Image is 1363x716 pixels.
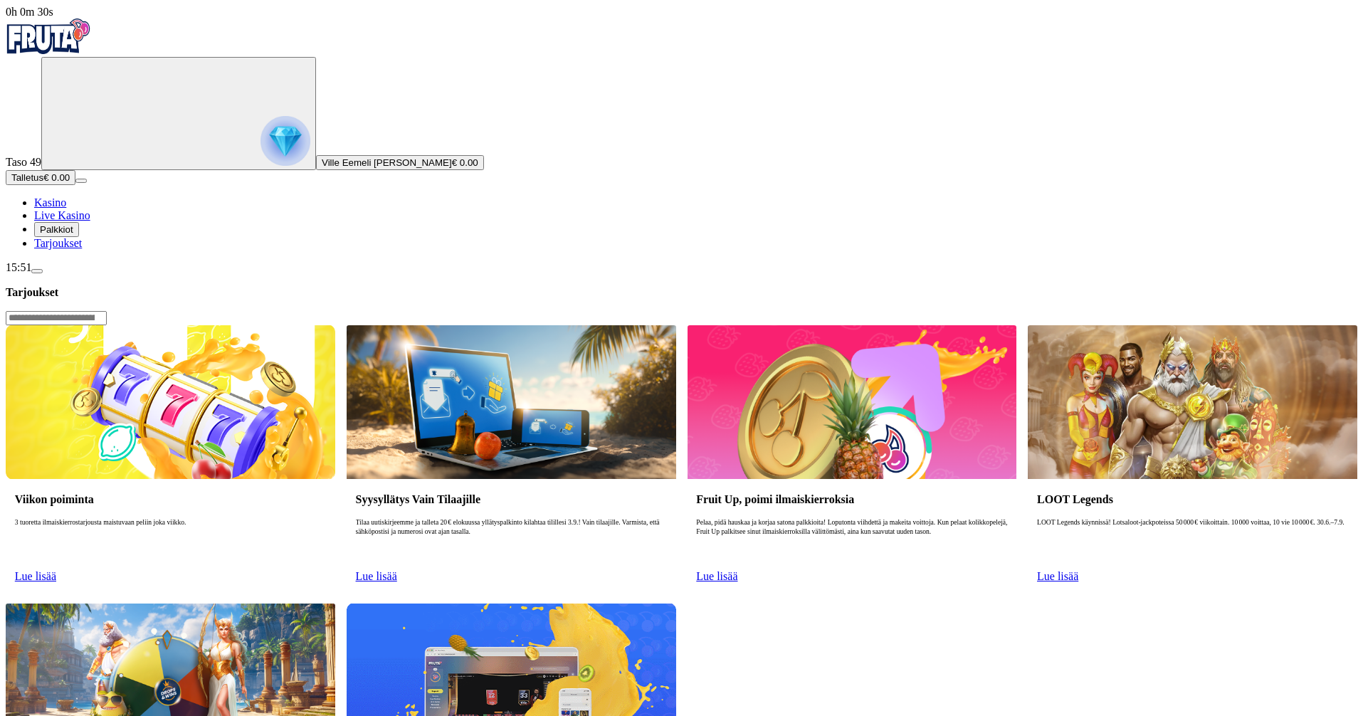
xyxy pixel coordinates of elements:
[347,325,676,479] img: Syysyllätys Vain Tilaajille
[15,493,326,506] h3: Viikon poiminta
[261,116,310,166] img: reward progress
[6,325,335,479] img: Viikon poiminta
[75,179,87,183] button: menu
[696,518,1007,564] p: Pelaa, pidä hauskaa ja korjaa satona palkkioita! Loputonta viihdettä ja makeita voittoja. Kun pel...
[316,155,484,170] button: Ville Eemeli [PERSON_NAME]€ 0.00
[696,570,737,582] a: Lue lisää
[11,172,43,183] span: Talletus
[322,157,452,168] span: Ville Eemeli [PERSON_NAME]
[34,237,82,249] a: Tarjoukset
[688,325,1017,479] img: Fruit Up, poimi ilmaiskierroksia
[34,209,90,221] a: Live Kasino
[356,570,397,582] a: Lue lisää
[696,493,1007,506] h3: Fruit Up, poimi ilmaiskierroksia
[6,196,1357,250] nav: Main menu
[40,224,73,235] span: Palkkiot
[15,570,56,582] a: Lue lisää
[6,19,1357,250] nav: Primary
[6,285,1357,299] h3: Tarjoukset
[356,493,667,506] h3: Syysyllätys Vain Tilaajille
[1028,325,1357,479] img: LOOT Legends
[6,44,91,56] a: Fruta
[6,156,41,168] span: Taso 49
[6,6,53,18] span: user session time
[1037,518,1348,564] p: LOOT Legends käynnissä! Lotsaloot‑jackpoteissa 50 000 € viikoittain. 10 000 voittaa, 10 vie 10 00...
[6,19,91,54] img: Fruta
[6,261,31,273] span: 15:51
[452,157,478,168] span: € 0.00
[1037,493,1348,506] h3: LOOT Legends
[6,311,107,325] input: Search
[43,172,70,183] span: € 0.00
[1037,570,1078,582] a: Lue lisää
[34,196,66,209] a: Kasino
[41,57,316,170] button: reward progress
[15,518,326,564] p: 3 tuoretta ilmaiskierrostarjousta maistuvaan peliin joka viikko.
[31,269,43,273] button: menu
[6,170,75,185] button: Talletusplus icon€ 0.00
[34,222,79,237] button: Palkkiot
[356,518,667,564] p: Tilaa uutiskirjeemme ja talleta 20 € elokuussa yllätyspalkinto kilahtaa tilillesi 3.9.! Vain tila...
